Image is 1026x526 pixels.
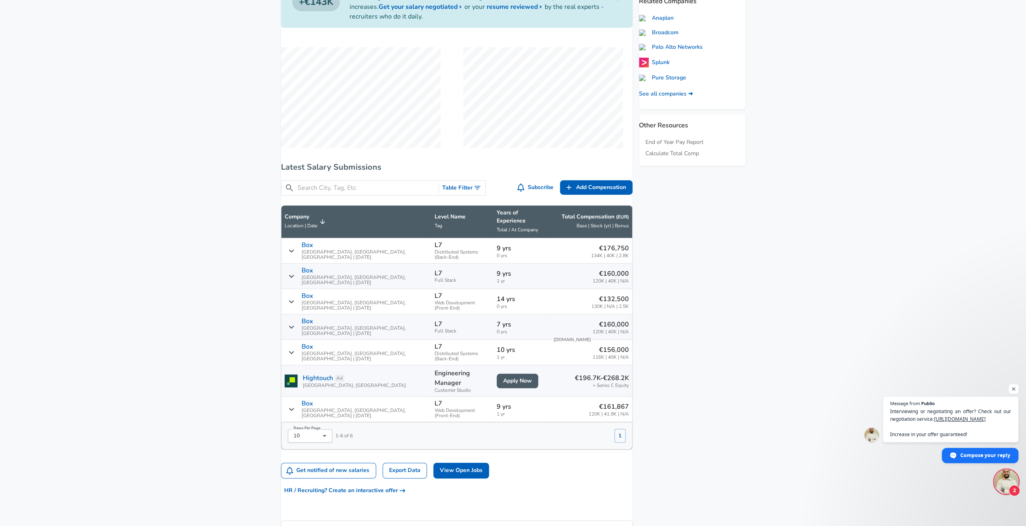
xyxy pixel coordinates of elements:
p: €161,867 [589,402,629,412]
img: c6dPQHI.png [639,58,649,67]
p: Box [302,318,313,325]
button: Get notified of new salaries [281,463,376,478]
a: Ad [335,374,344,382]
button: Toggle Search Filters [439,181,485,195]
span: Publio [921,401,935,405]
span: 120K | 41.9K | N/A [589,412,629,417]
span: Web Development (Front-End) [435,408,490,418]
p: L7 [435,320,442,328]
span: Total / At Company [497,227,538,233]
p: Company [285,213,317,221]
p: L7 [435,241,442,249]
span: 1 yr [497,279,545,284]
h6: Latest Salary Submissions [281,161,633,174]
img: paloaltonetworks.com [639,44,649,50]
span: [GEOGRAPHIC_DATA], [GEOGRAPHIC_DATA], [GEOGRAPHIC_DATA] | [DATE] [302,326,429,336]
p: Years of Experience [497,209,545,225]
span: 116K | 40K | N/A [593,355,629,360]
span: [GEOGRAPHIC_DATA], [GEOGRAPHIC_DATA], [GEOGRAPHIC_DATA] | [DATE] [302,300,429,311]
p: Level Name [435,213,490,221]
span: 0 yrs [497,329,545,335]
table: Salary Submissions [281,205,633,450]
a: Calculate Total Comp [645,150,699,158]
span: 0 yrs [497,253,545,258]
a: See all companies ➜ [639,90,693,98]
a: End of Year Pay Report [645,138,703,146]
span: Distributed Systems (Back-End) [435,249,490,260]
p: Box [302,343,313,350]
p: Box [302,241,313,249]
p: Box [302,292,313,299]
span: Distributed Systems (Back-End) [435,351,490,362]
a: Hightouch [303,373,333,383]
p: €196.7K-€268.2K [575,373,629,383]
span: [GEOGRAPHIC_DATA], [GEOGRAPHIC_DATA], [GEOGRAPHIC_DATA] | [DATE] [302,351,429,362]
input: Search City, Tag, Etc [298,183,436,193]
a: Add Compensation [560,180,633,195]
p: 9 yrs [497,243,545,253]
span: CompanyLocation | Date [285,213,328,231]
span: Location | Date [285,222,317,229]
p: Total Compensation [562,213,629,221]
button: 1 [614,429,626,443]
img: purestorage.com [639,75,649,81]
span: Compose your reply [960,448,1010,462]
img: broadcom.com [639,29,649,36]
p: Box [302,267,313,274]
p: L7 [435,270,442,277]
span: HR / Recruiting? Create an interactive offer [284,486,405,496]
p: 14 yrs [497,294,545,304]
p: 9 yrs [497,402,545,412]
button: Subscribe [516,180,557,195]
a: Get your salary negotiated [379,2,464,12]
img: anaplan.com [639,15,649,21]
span: Add Compensation [576,183,626,193]
span: Interviewing or negotiating an offer? Check out our negotiation service: Increase in your offer g... [890,407,1011,438]
span: 1 yr [497,355,545,360]
p: €132,500 [591,294,629,304]
span: 120K | 40K | N/A [593,279,629,284]
span: Tag [435,222,442,229]
p: L7 [435,292,442,299]
span: 120K | 40K | N/A [593,329,629,335]
span: Web Development (Front-End) [435,300,490,311]
label: Rows Per Page [293,426,320,430]
span: [GEOGRAPHIC_DATA], [GEOGRAPHIC_DATA] [303,383,406,388]
p: Other Resources [639,114,745,130]
p: €176,750 [591,243,629,253]
button: (EUR) [616,214,629,220]
p: 9 yrs [497,269,545,279]
a: Palo Alto Networks [639,43,703,51]
span: Message from [890,401,920,405]
span: + Series C Equity [593,383,629,388]
p: L7 [435,400,442,407]
a: View Open Jobs [433,463,489,478]
div: Open chat [994,470,1018,494]
span: [GEOGRAPHIC_DATA], [GEOGRAPHIC_DATA], [GEOGRAPHIC_DATA] | [DATE] [302,275,429,285]
span: Full Stack [435,328,490,334]
a: Pure Storage [639,74,686,82]
p: €156,000 [593,345,629,355]
p: Engineering Manager [435,368,490,388]
div: 1 - 6 of 6 [281,422,353,443]
span: 1 yr [497,412,545,417]
a: Anaplan [639,14,674,22]
span: 130K | N/A | 2.5K [591,304,629,309]
span: Customer Studio [435,388,490,393]
span: 134K | 40K | 2.8K [591,253,629,258]
a: resume reviewed [487,2,545,12]
a: Apply Now [497,374,538,389]
a: Export Data [383,463,427,478]
a: Splunk [639,58,670,67]
button: HR / Recruiting? Create an interactive offer [281,483,408,498]
p: 7 yrs [497,320,545,329]
a: Broadcom [639,29,678,37]
span: Total Compensation (EUR) Base | Stock (yr) | Bonus [551,213,629,231]
p: €160,000 [593,320,629,329]
p: 10 yrs [497,345,545,355]
p: €160,000 [593,269,629,279]
p: L7 [435,343,442,350]
span: [GEOGRAPHIC_DATA], [GEOGRAPHIC_DATA], [GEOGRAPHIC_DATA] | [DATE] [302,249,429,260]
span: Base | Stock (yr) | Bonus [576,222,629,229]
span: [GEOGRAPHIC_DATA], [GEOGRAPHIC_DATA], [GEOGRAPHIC_DATA] | [DATE] [302,408,429,418]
